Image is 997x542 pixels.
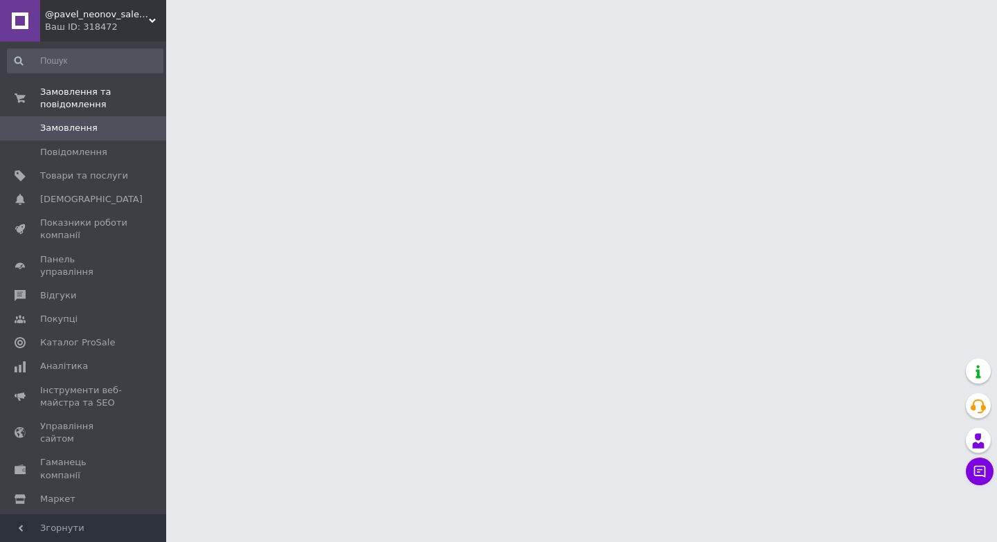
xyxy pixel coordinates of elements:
[40,86,166,111] span: Замовлення та повідомлення
[40,493,75,505] span: Маркет
[45,21,166,33] div: Ваш ID: 318472
[40,384,128,409] span: Інструменти веб-майстра та SEO
[40,336,115,349] span: Каталог ProSale
[966,458,994,485] button: Чат з покупцем
[40,253,128,278] span: Панель управління
[7,48,163,73] input: Пошук
[40,122,98,134] span: Замовлення
[40,456,128,481] span: Гаманець компанії
[40,217,128,242] span: Показники роботи компанії
[45,8,149,21] span: @pavel_neonov_sale Гнучкий НЕОН для Авто, Мото, Вело, Неонових костюмів.Для дому та реклами, вивісок
[40,170,128,182] span: Товари та послуги
[40,420,128,445] span: Управління сайтом
[40,193,143,206] span: [DEMOGRAPHIC_DATA]
[40,146,107,159] span: Повідомлення
[40,360,88,372] span: Аналітика
[40,313,78,325] span: Покупці
[40,289,76,302] span: Відгуки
